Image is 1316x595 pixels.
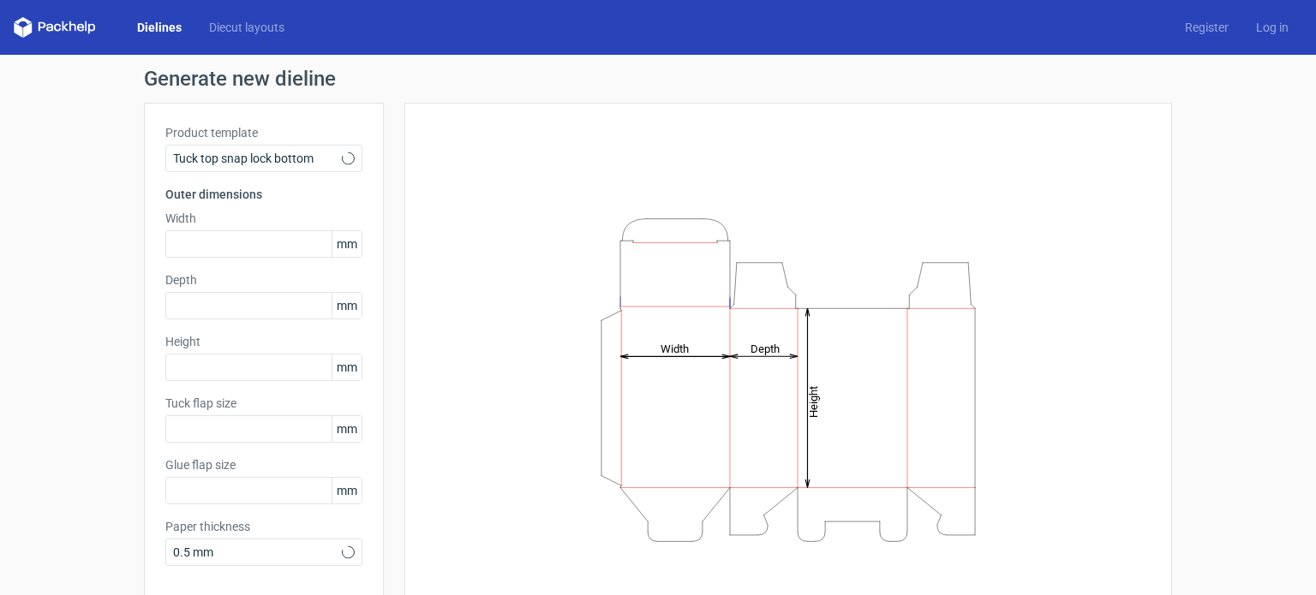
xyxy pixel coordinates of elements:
[173,544,342,561] span: 0.5 mm
[751,342,780,354] tspan: Depth
[807,385,820,417] tspan: Height
[144,68,1172,89] h1: Generate new dieline
[165,186,362,203] h3: Outer dimensions
[332,231,362,257] span: mm
[1242,19,1302,36] a: Log in
[332,478,362,503] span: mm
[165,395,362,412] label: Tuck flap size
[165,518,362,535] label: Paper thickness
[332,416,362,442] span: mm
[165,124,362,141] label: Product template
[173,150,342,167] span: Tuck top snap lock bottom
[165,210,362,227] label: Width
[195,19,298,36] a: Diecut layouts
[1171,19,1242,36] a: Register
[165,456,362,473] label: Glue flap size
[661,342,689,354] tspan: Width
[123,19,195,36] a: Dielines
[165,333,362,350] label: Height
[332,354,362,380] span: mm
[332,293,362,318] span: mm
[165,271,362,289] label: Depth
